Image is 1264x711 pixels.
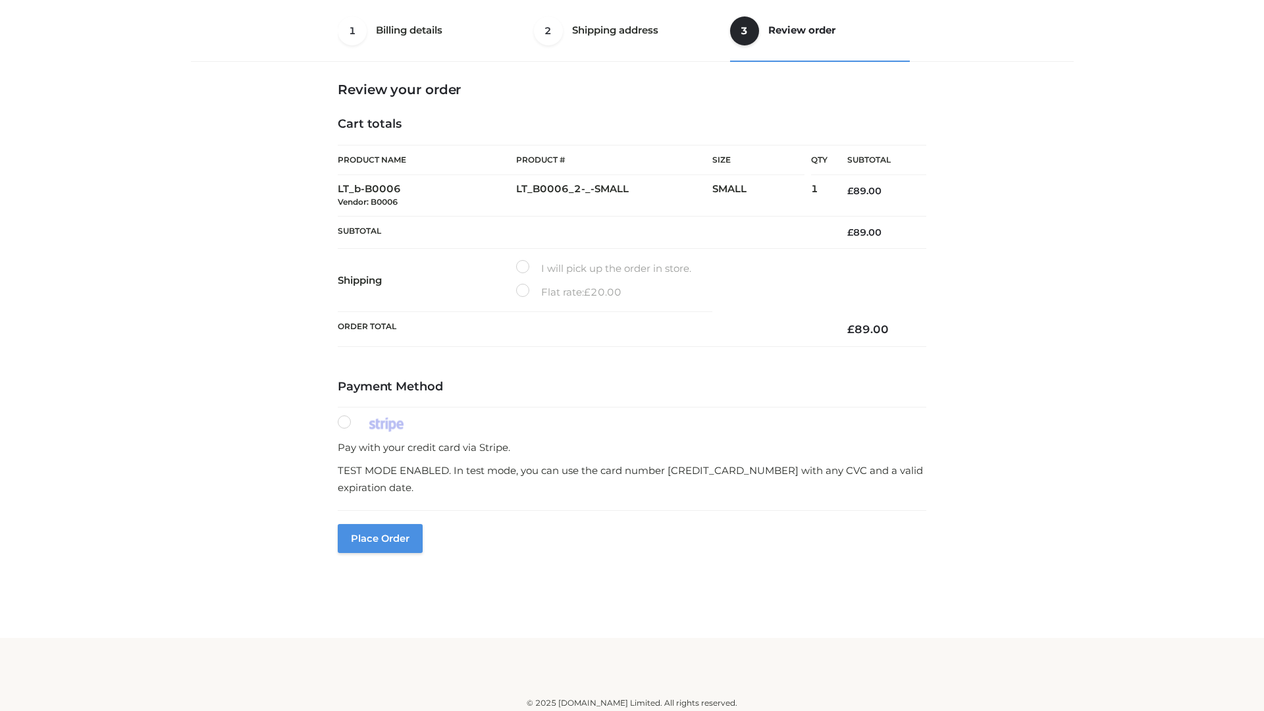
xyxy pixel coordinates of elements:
th: Shipping [338,249,516,312]
th: Order Total [338,312,828,347]
div: © 2025 [DOMAIN_NAME] Limited. All rights reserved. [196,697,1068,710]
p: Pay with your credit card via Stripe. [338,439,926,456]
th: Product # [516,145,712,175]
small: Vendor: B0006 [338,197,398,207]
td: LT_b-B0006 [338,175,516,217]
bdi: 89.00 [847,226,882,238]
h4: Cart totals [338,117,926,132]
h4: Payment Method [338,380,926,394]
th: Product Name [338,145,516,175]
span: £ [847,185,853,197]
bdi: 89.00 [847,185,882,197]
label: Flat rate: [516,284,621,301]
button: Place order [338,524,423,553]
td: LT_B0006_2-_-SMALL [516,175,712,217]
th: Subtotal [338,216,828,248]
label: I will pick up the order in store. [516,260,691,277]
bdi: 89.00 [847,323,889,336]
span: £ [847,226,853,238]
th: Qty [811,145,828,175]
th: Subtotal [828,145,926,175]
span: £ [584,286,591,298]
th: Size [712,145,804,175]
td: SMALL [712,175,811,217]
h3: Review your order [338,82,926,97]
td: 1 [811,175,828,217]
bdi: 20.00 [584,286,621,298]
span: £ [847,323,855,336]
p: TEST MODE ENABLED. In test mode, you can use the card number [CREDIT_CARD_NUMBER] with any CVC an... [338,462,926,496]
